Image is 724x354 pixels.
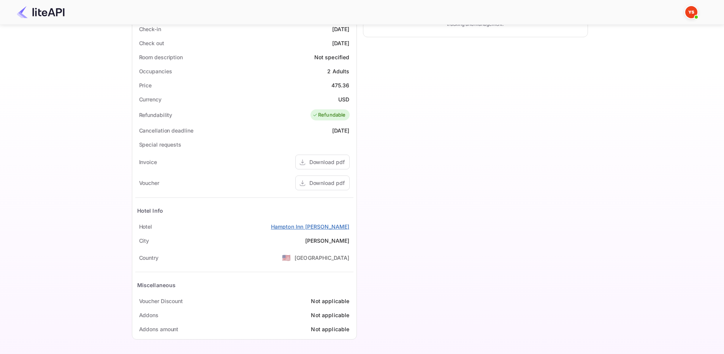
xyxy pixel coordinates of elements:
[139,39,164,47] div: Check out
[139,297,183,305] div: Voucher Discount
[139,325,179,333] div: Addons amount
[271,223,350,231] a: Hampton Inn [PERSON_NAME]
[139,237,149,245] div: City
[139,311,158,319] div: Addons
[139,254,158,262] div: Country
[331,81,350,89] div: 475.36
[139,141,181,149] div: Special requests
[305,237,350,245] div: [PERSON_NAME]
[685,6,697,18] img: Yandex Support
[139,158,157,166] div: Invoice
[332,39,350,47] div: [DATE]
[332,25,350,33] div: [DATE]
[311,311,349,319] div: Not applicable
[309,158,345,166] div: Download pdf
[139,126,193,134] div: Cancellation deadline
[139,53,183,61] div: Room description
[332,126,350,134] div: [DATE]
[327,67,349,75] div: 2 Adults
[309,179,345,187] div: Download pdf
[139,111,173,119] div: Refundability
[139,81,152,89] div: Price
[295,254,350,262] div: [GEOGRAPHIC_DATA]
[314,53,350,61] div: Not specified
[139,179,159,187] div: Voucher
[311,325,349,333] div: Not applicable
[137,207,163,215] div: Hotel Info
[311,297,349,305] div: Not applicable
[139,25,161,33] div: Check-in
[282,251,291,264] span: United States
[139,223,152,231] div: Hotel
[338,95,349,103] div: USD
[137,281,176,289] div: Miscellaneous
[17,6,65,18] img: LiteAPI Logo
[139,95,162,103] div: Currency
[139,67,172,75] div: Occupancies
[312,111,346,119] div: Refundable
